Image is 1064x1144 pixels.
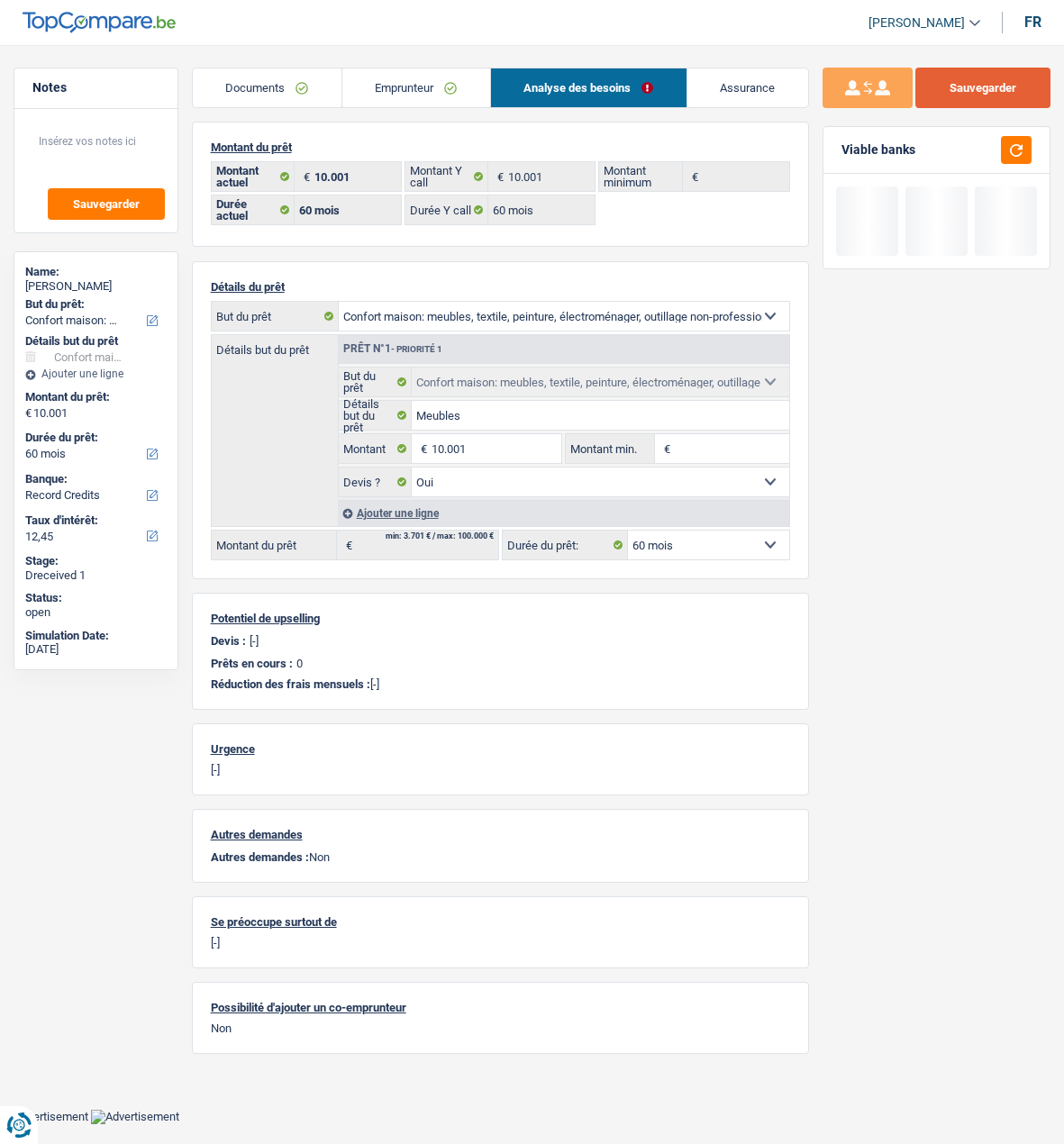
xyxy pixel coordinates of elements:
[491,68,687,107] a: Analyse des besoins
[48,188,165,220] button: Sauvegarder
[25,406,32,421] span: €
[25,472,163,486] label: Banque:
[295,162,314,191] span: €
[342,68,490,107] a: Emprunteur
[211,850,309,864] span: Autres demandes :
[211,677,790,691] p: [-]
[211,280,790,294] p: Détails du prêt
[211,763,790,776] p: [-]
[211,141,790,154] p: Montant du prêt
[25,629,167,643] div: Simulation Date:
[655,434,675,463] span: €
[25,390,163,404] label: Montant du prêt:
[339,434,412,463] label: Montant
[211,657,293,670] p: Prêts en cours :
[211,828,790,841] p: Autres demandes
[405,162,489,191] label: Montant Y call
[193,68,341,107] a: Documents
[339,468,412,496] label: Devis ?
[25,431,163,445] label: Durée du prêt:
[212,302,339,331] label: But du prêt
[25,334,167,349] div: Détails but du prêt
[73,198,140,210] span: Sauvegarder
[23,12,176,33] img: TopCompare Logo
[25,642,167,657] div: [DATE]
[212,335,338,356] label: Détails but du prêt
[854,8,980,38] a: [PERSON_NAME]
[412,434,432,463] span: €
[212,195,296,224] label: Durée actuel
[211,612,790,625] p: Potentiel de upselling
[1024,14,1041,31] div: fr
[338,500,789,526] div: Ajouter une ligne
[687,68,808,107] a: Assurance
[211,1001,790,1014] p: Possibilité d'ajouter un co-emprunteur
[391,344,442,354] span: - Priorité 1
[211,936,790,949] p: [-]
[25,368,167,380] div: Ajouter une ligne
[868,15,965,31] span: [PERSON_NAME]
[25,568,167,583] div: Dreceived 1
[32,80,159,95] h5: Notes
[25,605,167,620] div: open
[212,531,338,559] label: Montant du prêt
[566,434,655,463] label: Montant min.
[211,634,246,648] p: Devis :
[25,297,163,312] label: But du prêt:
[915,68,1050,108] button: Sauvegarder
[337,531,357,559] span: €
[211,677,370,691] span: Réduction des frais mensuels :
[405,195,489,224] label: Durée Y call
[212,162,296,191] label: Montant actuel
[250,634,259,648] p: [-]
[25,279,167,294] div: [PERSON_NAME]
[25,554,167,568] div: Stage:
[25,591,167,605] div: Status:
[91,1110,179,1124] img: Advertisement
[683,162,703,191] span: €
[386,532,494,540] div: min: 3.701 € / max: 100.000 €
[211,1021,790,1035] p: Non
[503,531,629,559] label: Durée du prêt:
[296,657,303,670] p: 0
[25,265,167,279] div: Name:
[339,401,412,430] label: Détails but du prêt
[211,742,790,756] p: Urgence
[211,850,790,864] p: Non
[25,513,163,528] label: Taux d'intérêt:
[488,162,508,191] span: €
[211,915,790,929] p: Se préoccupe surtout de
[841,142,915,158] div: Viable banks
[599,162,683,191] label: Montant minimum
[339,343,447,355] div: Prêt n°1
[339,368,412,396] label: But du prêt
